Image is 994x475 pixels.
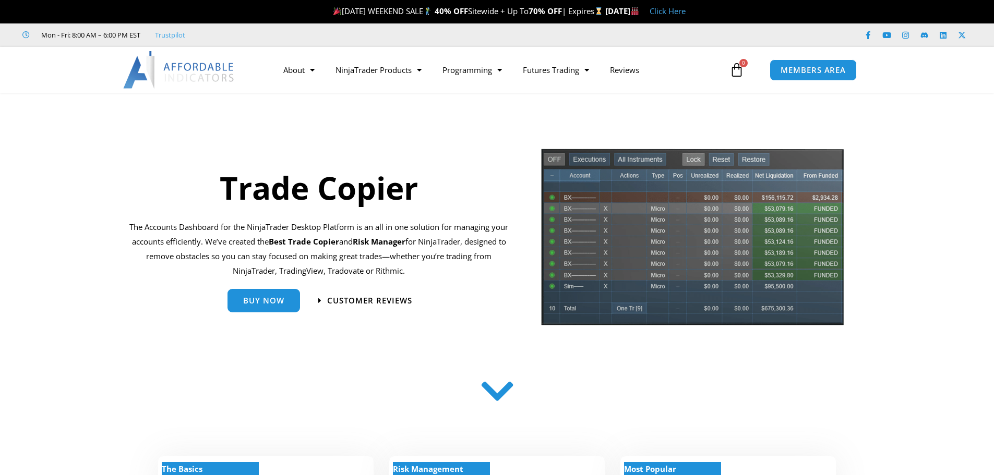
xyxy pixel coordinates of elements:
[624,464,676,474] strong: Most Popular
[435,6,468,16] strong: 40% OFF
[318,297,412,305] a: Customer Reviews
[714,55,760,85] a: 0
[243,297,284,305] span: Buy Now
[424,7,432,15] img: 🏌️‍♂️
[129,220,509,278] p: The Accounts Dashboard for the NinjaTrader Desktop Platform is an all in one solution for managin...
[631,7,639,15] img: 🏭
[325,58,432,82] a: NinjaTrader Products
[739,59,748,67] span: 0
[605,6,639,16] strong: [DATE]
[781,66,846,74] span: MEMBERS AREA
[129,166,509,210] h1: Trade Copier
[529,6,562,16] strong: 70% OFF
[512,58,600,82] a: Futures Trading
[273,58,325,82] a: About
[540,148,845,334] img: tradecopier | Affordable Indicators – NinjaTrader
[333,7,341,15] img: 🎉
[269,236,339,247] b: Best Trade Copier
[162,464,202,474] strong: The Basics
[595,7,603,15] img: ⌛
[432,58,512,82] a: Programming
[273,58,727,82] nav: Menu
[650,6,686,16] a: Click Here
[770,59,857,81] a: MEMBERS AREA
[327,297,412,305] span: Customer Reviews
[600,58,650,82] a: Reviews
[393,464,463,474] strong: Risk Management
[39,29,140,41] span: Mon - Fri: 8:00 AM – 6:00 PM EST
[155,29,185,41] a: Trustpilot
[227,289,300,312] a: Buy Now
[331,6,605,16] span: [DATE] WEEKEND SALE Sitewide + Up To | Expires
[353,236,405,247] strong: Risk Manager
[123,51,235,89] img: LogoAI | Affordable Indicators – NinjaTrader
